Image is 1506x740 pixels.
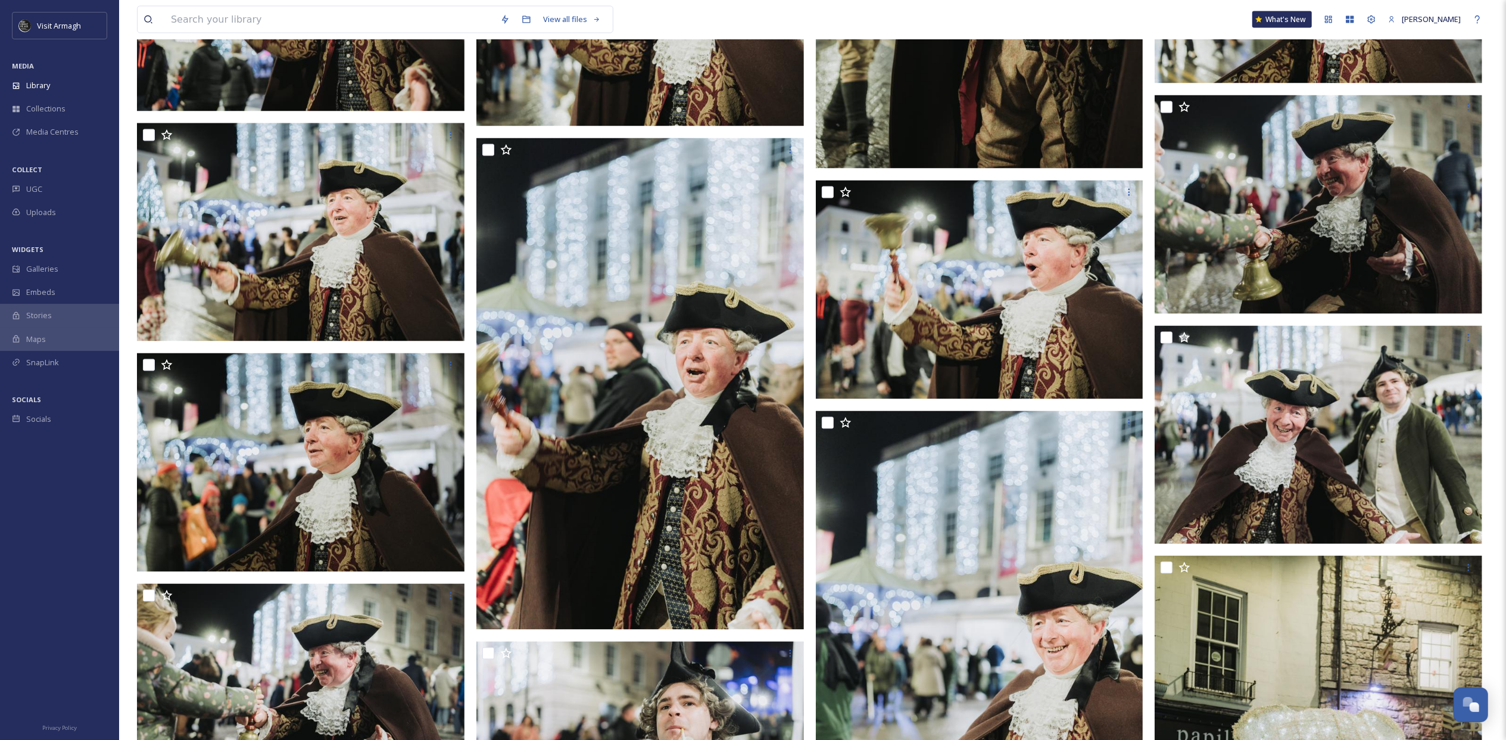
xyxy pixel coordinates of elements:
[26,80,50,91] span: Library
[137,353,464,572] img: ext_1743716471.073934_patrick@patrickhughesphoto.com-A7406443.jpg
[26,357,59,368] span: SnapLink
[537,8,607,31] a: View all files
[1155,95,1482,314] img: ext_1743716466.416365_patrick@patrickhughesphoto.com-A7406408.jpg
[816,181,1143,399] img: ext_1743716479.086014_patrick@patrickhughesphoto.com-A7406471.jpg
[26,334,46,345] span: Maps
[26,263,58,275] span: Galleries
[12,61,34,70] span: MEDIA
[1382,8,1467,31] a: [PERSON_NAME]
[1155,326,1482,545] img: ext_1743716460.314024_patrick@patrickhughesphoto.com-A7406404.jpg
[12,165,42,174] span: COLLECT
[26,287,55,298] span: Embeds
[12,395,41,404] span: SOCIALS
[165,7,494,33] input: Search your library
[137,123,464,341] img: ext_1743716475.75819_patrick@patrickhughesphoto.com-A7406460.jpg
[26,126,79,138] span: Media Centres
[476,138,804,630] img: ext_1743716474.021355_patrick@patrickhughesphoto.com-A7406450.jpg
[42,724,77,732] span: Privacy Policy
[26,413,51,425] span: Socials
[37,20,81,31] span: Visit Armagh
[19,20,31,32] img: THE-FIRST-PLACE-VISIT-ARMAGH.COM-BLACK.jpg
[26,207,56,218] span: Uploads
[26,310,52,321] span: Stories
[42,720,77,734] a: Privacy Policy
[12,245,43,254] span: WIDGETS
[1402,14,1461,24] span: [PERSON_NAME]
[1454,688,1488,722] button: Open Chat
[1252,11,1312,28] a: What's New
[26,103,66,114] span: Collections
[26,184,42,195] span: UGC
